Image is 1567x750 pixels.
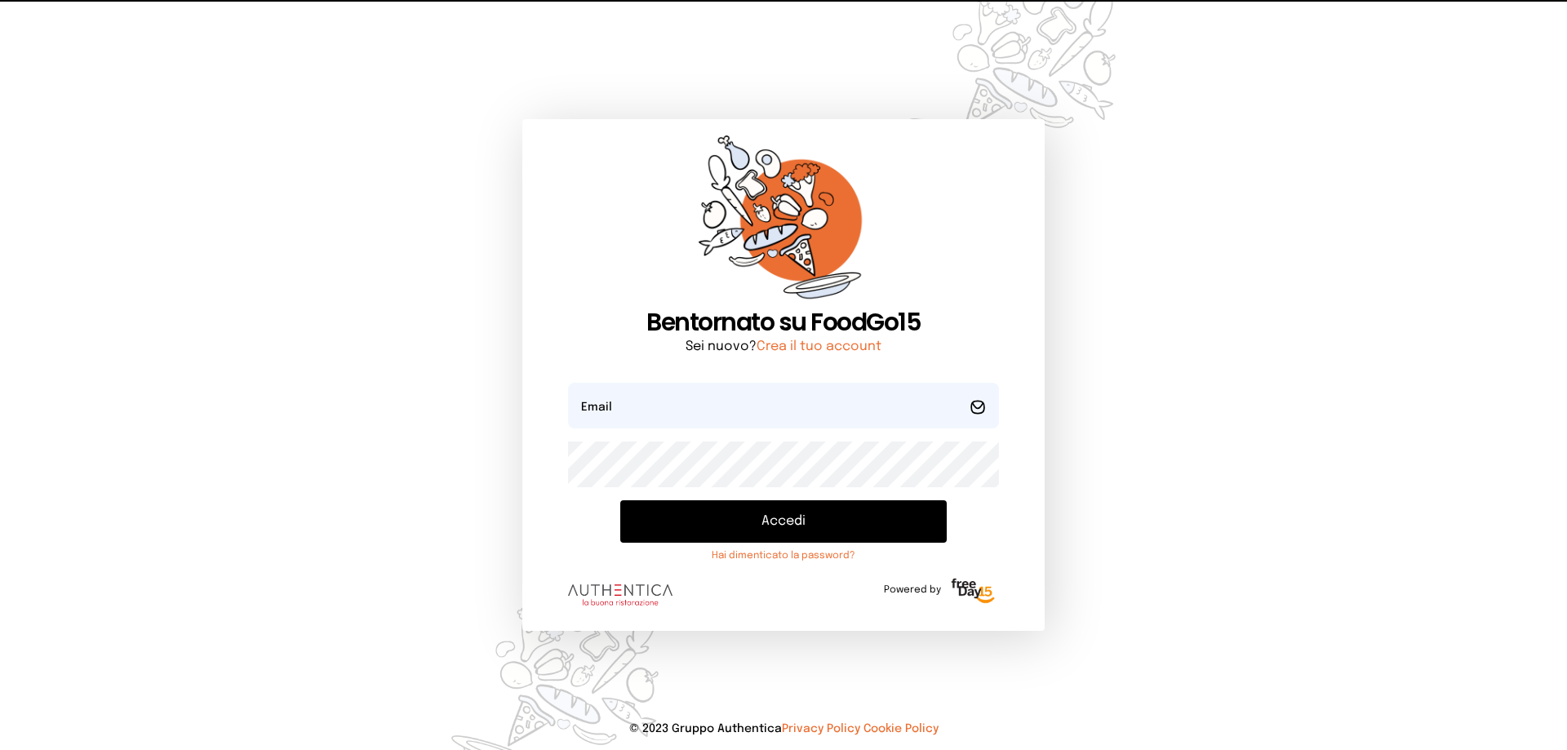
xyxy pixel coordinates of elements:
img: logo-freeday.3e08031.png [948,575,999,608]
img: logo.8f33a47.png [568,584,673,606]
h1: Bentornato su FoodGo15 [568,308,999,337]
p: Sei nuovo? [568,337,999,357]
p: © 2023 Gruppo Authentica [26,721,1541,737]
a: Cookie Policy [863,723,939,734]
a: Crea il tuo account [757,339,881,353]
a: Hai dimenticato la password? [620,549,947,562]
button: Accedi [620,500,947,543]
span: Powered by [884,584,941,597]
a: Privacy Policy [782,723,860,734]
img: sticker-orange.65babaf.png [699,135,868,308]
